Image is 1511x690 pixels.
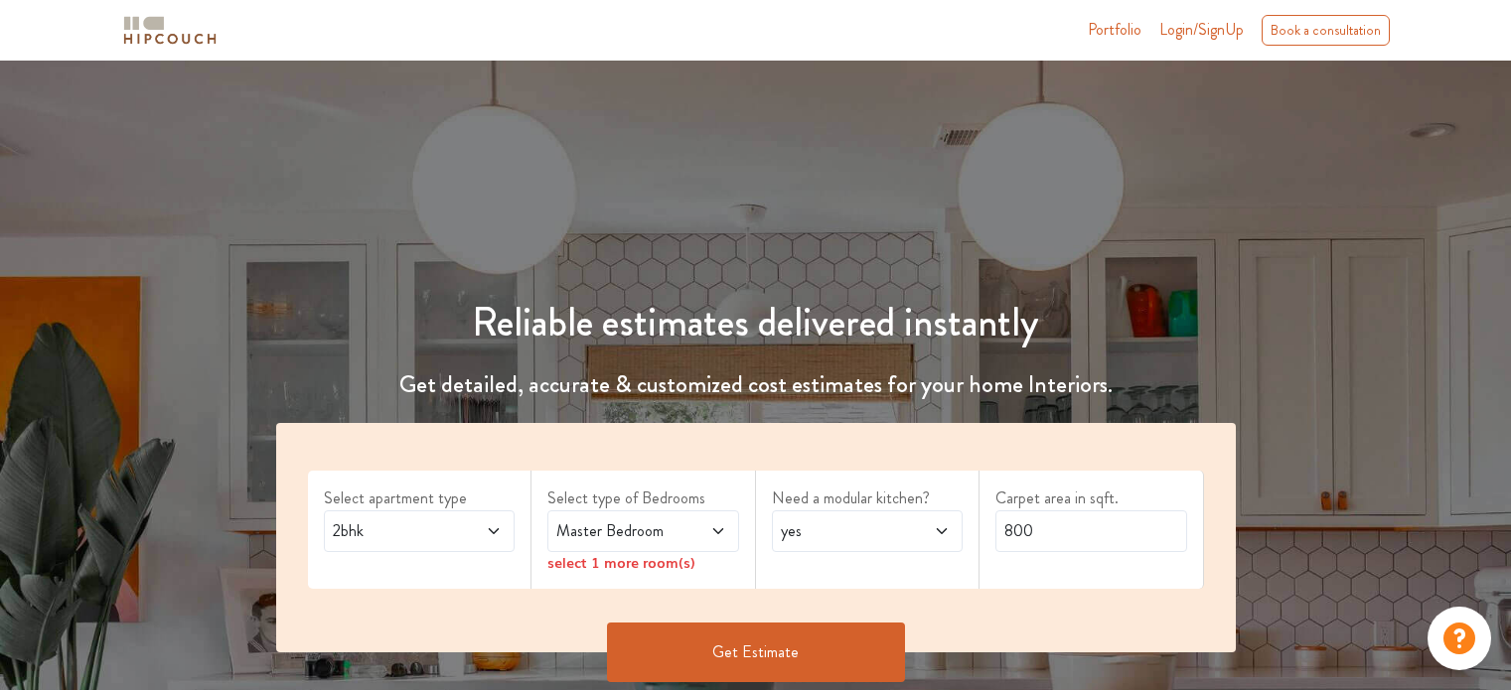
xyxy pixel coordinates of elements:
[607,622,905,682] button: Get Estimate
[120,13,220,48] img: logo-horizontal.svg
[547,486,739,510] label: Select type of Bedrooms
[264,299,1248,346] h1: Reliable estimates delivered instantly
[1159,18,1244,41] span: Login/SignUp
[547,552,739,573] div: select 1 more room(s)
[777,519,907,543] span: yes
[1262,15,1390,46] div: Book a consultation
[772,486,964,510] label: Need a modular kitchen?
[329,519,459,543] span: 2bhk
[995,510,1187,552] input: Enter area sqft
[552,519,682,543] span: Master Bedroom
[995,486,1187,510] label: Carpet area in sqft.
[1088,18,1141,42] a: Portfolio
[324,486,516,510] label: Select apartment type
[120,8,220,53] span: logo-horizontal.svg
[264,370,1248,399] h4: Get detailed, accurate & customized cost estimates for your home Interiors.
